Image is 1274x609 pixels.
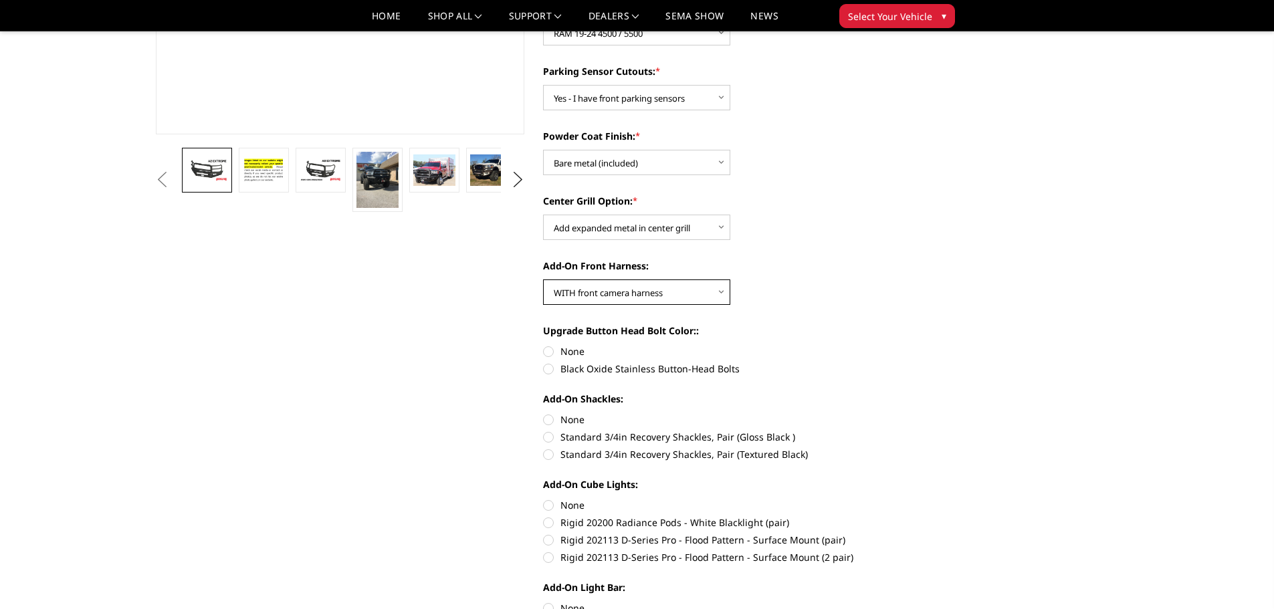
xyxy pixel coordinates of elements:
span: ▾ [942,9,946,23]
button: Next [508,170,528,190]
a: Support [509,11,562,31]
a: News [750,11,778,31]
span: Select Your Vehicle [848,9,932,23]
label: Parking Sensor Cutouts: [543,64,912,78]
label: Powder Coat Finish: [543,129,912,143]
img: A2 Series - Extreme Front Bumper (winch mount) [413,154,455,186]
label: Standard 3/4in Recovery Shackles, Pair (Textured Black) [543,447,912,461]
a: Dealers [589,11,639,31]
label: Standard 3/4in Recovery Shackles, Pair (Gloss Black ) [543,430,912,444]
iframe: Chat Widget [1207,545,1274,609]
img: A2 Series - Extreme Front Bumper (winch mount) [300,158,342,182]
button: Previous [152,170,173,190]
label: Add-On Front Harness: [543,259,912,273]
a: SEMA Show [665,11,724,31]
a: Home [372,11,401,31]
label: Rigid 202113 D-Series Pro - Flood Pattern - Surface Mount (pair) [543,533,912,547]
button: Select Your Vehicle [839,4,955,28]
img: A2 Series - Extreme Front Bumper (winch mount) [186,158,228,182]
label: None [543,412,912,427]
img: A2 Series - Extreme Front Bumper (winch mount) [243,156,285,185]
img: A2 Series - Extreme Front Bumper (winch mount) [470,154,512,186]
label: Add-On Light Bar: [543,580,912,594]
label: None [543,498,912,512]
label: Upgrade Button Head Bolt Color:: [543,324,912,338]
label: Rigid 202113 D-Series Pro - Flood Pattern - Surface Mount (2 pair) [543,550,912,564]
img: A2 Series - Extreme Front Bumper (winch mount) [356,152,399,208]
label: Add-On Shackles: [543,392,912,406]
a: shop all [428,11,482,31]
label: None [543,344,912,358]
label: Black Oxide Stainless Button-Head Bolts [543,362,912,376]
label: Rigid 20200 Radiance Pods - White Blacklight (pair) [543,515,912,529]
label: Center Grill Option: [543,194,912,208]
label: Add-On Cube Lights: [543,477,912,491]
